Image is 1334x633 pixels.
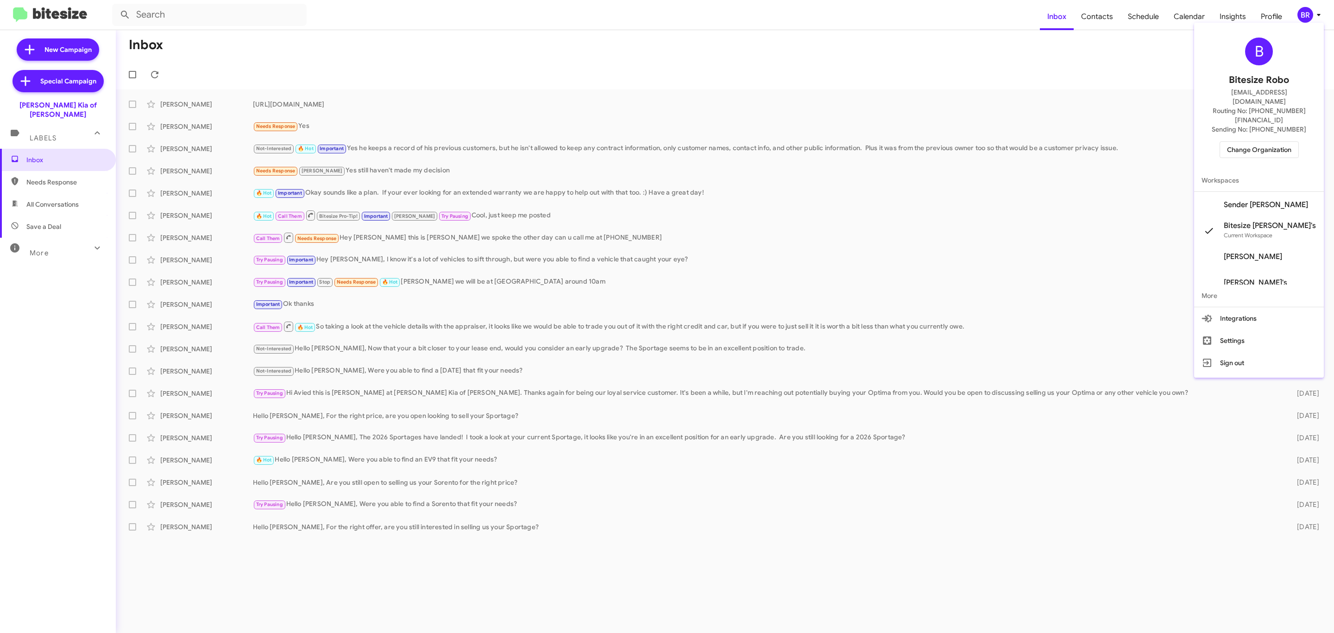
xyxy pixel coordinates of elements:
[1194,329,1324,352] button: Settings
[1194,307,1324,329] button: Integrations
[1194,285,1324,307] span: More
[1220,141,1299,158] button: Change Organization
[1194,352,1324,374] button: Sign out
[1227,142,1291,158] span: Change Organization
[1224,232,1272,239] span: Current Workspace
[1205,106,1313,125] span: Routing No: [PHONE_NUMBER][FINANCIAL_ID]
[1224,278,1287,287] span: [PERSON_NAME]'s
[1224,221,1316,230] span: Bitesize [PERSON_NAME]'s
[1205,88,1313,106] span: [EMAIL_ADDRESS][DOMAIN_NAME]
[1212,125,1306,134] span: Sending No: [PHONE_NUMBER]
[1224,200,1308,209] span: Sender [PERSON_NAME]
[1229,73,1289,88] span: Bitesize Robo
[1194,169,1324,191] span: Workspaces
[1245,38,1273,65] div: B
[1224,252,1282,261] span: [PERSON_NAME]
